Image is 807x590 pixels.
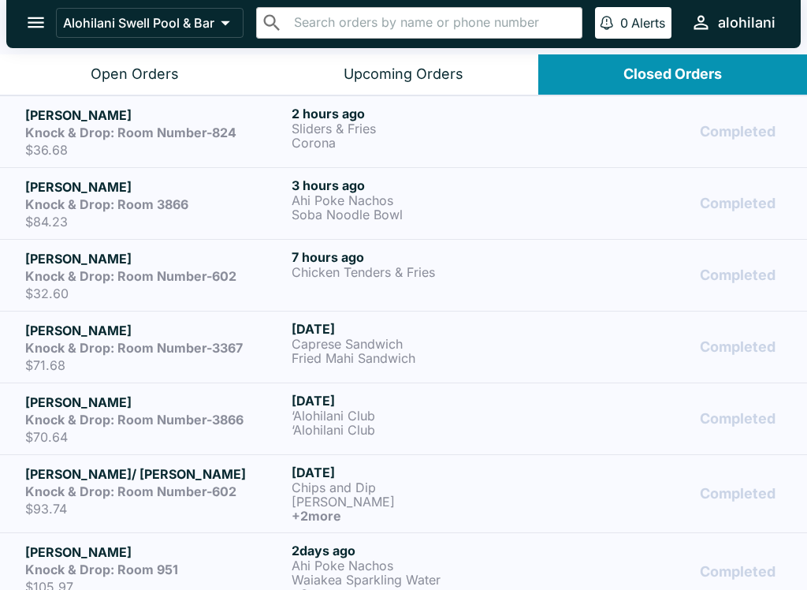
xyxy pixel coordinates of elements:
button: open drawer [16,2,56,43]
p: $32.60 [25,286,285,301]
p: $36.68 [25,142,285,158]
input: Search orders by name or phone number [289,12,575,34]
p: $70.64 [25,429,285,445]
h5: [PERSON_NAME] [25,393,285,412]
p: ‘Alohilani Club [292,409,552,423]
h5: [PERSON_NAME] [25,543,285,562]
p: Alerts [631,15,665,31]
h6: 7 hours ago [292,249,552,265]
strong: Knock & Drop: Room Number-602 [25,484,236,499]
p: Chicken Tenders & Fries [292,265,552,279]
div: Open Orders [91,65,179,84]
p: Fried Mahi Sandwich [292,351,552,365]
strong: Knock & Drop: Room 3866 [25,196,188,212]
h6: 3 hours ago [292,177,552,193]
p: $84.23 [25,214,285,230]
p: Chips and Dip [292,480,552,495]
div: Closed Orders [623,65,722,84]
h5: [PERSON_NAME]/ [PERSON_NAME] [25,465,285,484]
p: Corona [292,136,552,150]
p: Soba Noodle Bowl [292,207,552,222]
div: alohilani [718,13,775,32]
p: [PERSON_NAME] [292,495,552,509]
h5: [PERSON_NAME] [25,177,285,196]
p: $71.68 [25,357,285,373]
h5: [PERSON_NAME] [25,321,285,340]
p: Ahi Poke Nachos [292,558,552,573]
h5: [PERSON_NAME] [25,249,285,268]
strong: Knock & Drop: Room Number-602 [25,268,236,284]
strong: Knock & Drop: Room 951 [25,562,178,577]
strong: Knock & Drop: Room Number-824 [25,125,236,140]
p: Waiakea Sparkling Water [292,573,552,587]
h6: [DATE] [292,465,552,480]
h5: [PERSON_NAME] [25,106,285,125]
div: Upcoming Orders [344,65,463,84]
p: Sliders & Fries [292,121,552,136]
h6: + 2 more [292,509,552,523]
h6: 2 hours ago [292,106,552,121]
strong: Knock & Drop: Room Number-3866 [25,412,244,428]
p: Caprese Sandwich [292,337,552,351]
span: 2 days ago [292,543,355,558]
button: alohilani [684,6,782,39]
p: Ahi Poke Nachos [292,193,552,207]
p: ‘Alohilani Club [292,423,552,437]
p: 0 [620,15,628,31]
strong: Knock & Drop: Room Number-3367 [25,340,243,356]
h6: [DATE] [292,321,552,337]
h6: [DATE] [292,393,552,409]
button: Alohilani Swell Pool & Bar [56,8,244,38]
p: Alohilani Swell Pool & Bar [63,15,214,31]
p: $93.74 [25,501,285,517]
